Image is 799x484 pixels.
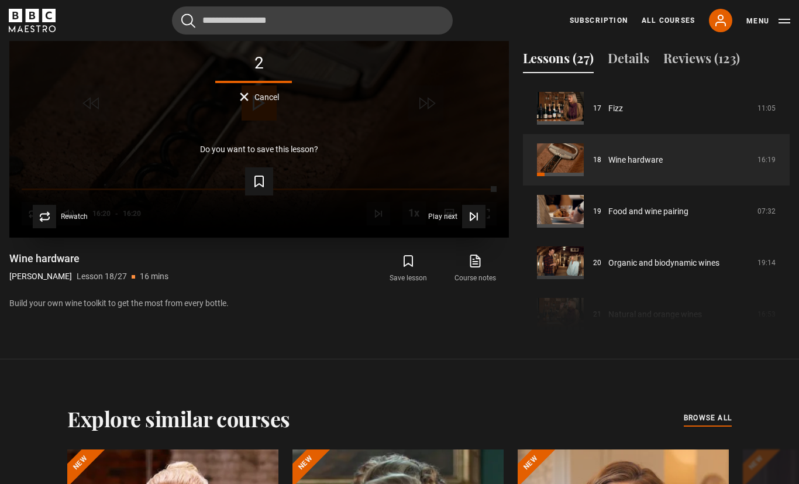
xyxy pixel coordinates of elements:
[684,412,732,424] span: browse all
[140,270,168,283] p: 16 mins
[608,205,688,218] a: Food and wine pairing
[9,9,56,32] svg: BBC Maestro
[33,205,88,228] button: Rewatch
[570,15,628,26] a: Subscription
[9,270,72,283] p: [PERSON_NAME]
[77,270,127,283] p: Lesson 18/27
[9,297,509,310] p: Build your own wine toolkit to get the most from every bottle.
[181,13,195,28] button: Submit the search query
[608,257,719,269] a: Organic and biodynamic wines
[375,252,442,286] button: Save lesson
[642,15,695,26] a: All Courses
[746,15,790,27] button: Toggle navigation
[608,154,663,166] a: Wine hardware
[684,412,732,425] a: browse all
[67,406,290,431] h2: Explore similar courses
[608,49,649,73] button: Details
[608,102,623,115] a: Fizz
[428,205,485,228] button: Play next
[28,55,490,71] div: 2
[663,49,740,73] button: Reviews (123)
[428,213,457,220] span: Play next
[61,213,88,220] span: Rewatch
[200,145,318,153] p: Do you want to save this lesson?
[442,252,509,286] a: Course notes
[254,93,279,101] span: Cancel
[9,252,168,266] h1: Wine hardware
[523,49,594,73] button: Lessons (27)
[172,6,453,35] input: Search
[240,92,279,101] button: Cancel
